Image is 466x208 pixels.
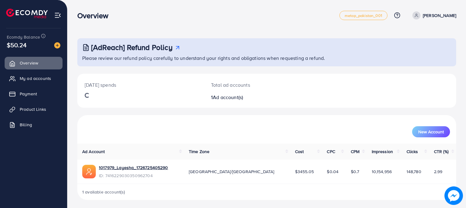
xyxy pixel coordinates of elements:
span: CPM [351,148,359,155]
span: Overview [20,60,38,66]
a: Overview [5,57,63,69]
span: 1 available account(s) [82,189,125,195]
img: image [444,186,463,205]
span: $50.24 [7,40,26,49]
h3: Overview [77,11,113,20]
span: 2.99 [434,168,443,175]
p: Total ad accounts [211,81,291,89]
p: [DATE] spends [85,81,196,89]
h2: 1 [211,94,291,100]
span: Clicks [407,148,418,155]
span: CPC [327,148,335,155]
span: Cost [295,148,304,155]
a: metap_pakistan_001 [339,11,387,20]
button: New Account [412,126,450,137]
span: New Account [418,130,444,134]
img: menu [54,12,61,19]
span: Ad account(s) [213,94,243,101]
a: [PERSON_NAME] [410,11,456,19]
a: My ad accounts [5,72,63,85]
p: [PERSON_NAME] [423,12,456,19]
span: ID: 7416229030350962704 [99,173,168,179]
p: Please review our refund policy carefully to understand your rights and obligations when requesti... [82,54,452,62]
span: $0.7 [351,168,359,175]
span: Product Links [20,106,46,112]
a: Payment [5,88,63,100]
span: CTR (%) [434,148,448,155]
a: Billing [5,119,63,131]
span: Time Zone [189,148,209,155]
span: Ad Account [82,148,105,155]
img: logo [6,9,48,18]
span: 10,154,956 [372,168,392,175]
span: My ad accounts [20,75,51,81]
span: $3455.05 [295,168,314,175]
img: image [54,42,60,48]
span: Billing [20,122,32,128]
a: 1017979_Layesha_1726725405290 [99,164,168,171]
h3: [AdReach] Refund Policy [91,43,172,52]
span: Payment [20,91,37,97]
span: [GEOGRAPHIC_DATA]/[GEOGRAPHIC_DATA] [189,168,274,175]
span: 148,780 [407,168,421,175]
span: $0.04 [327,168,338,175]
a: Product Links [5,103,63,115]
span: Ecomdy Balance [7,34,40,40]
span: metap_pakistan_001 [345,14,382,18]
img: ic-ads-acc.e4c84228.svg [82,165,96,178]
span: Impression [372,148,393,155]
